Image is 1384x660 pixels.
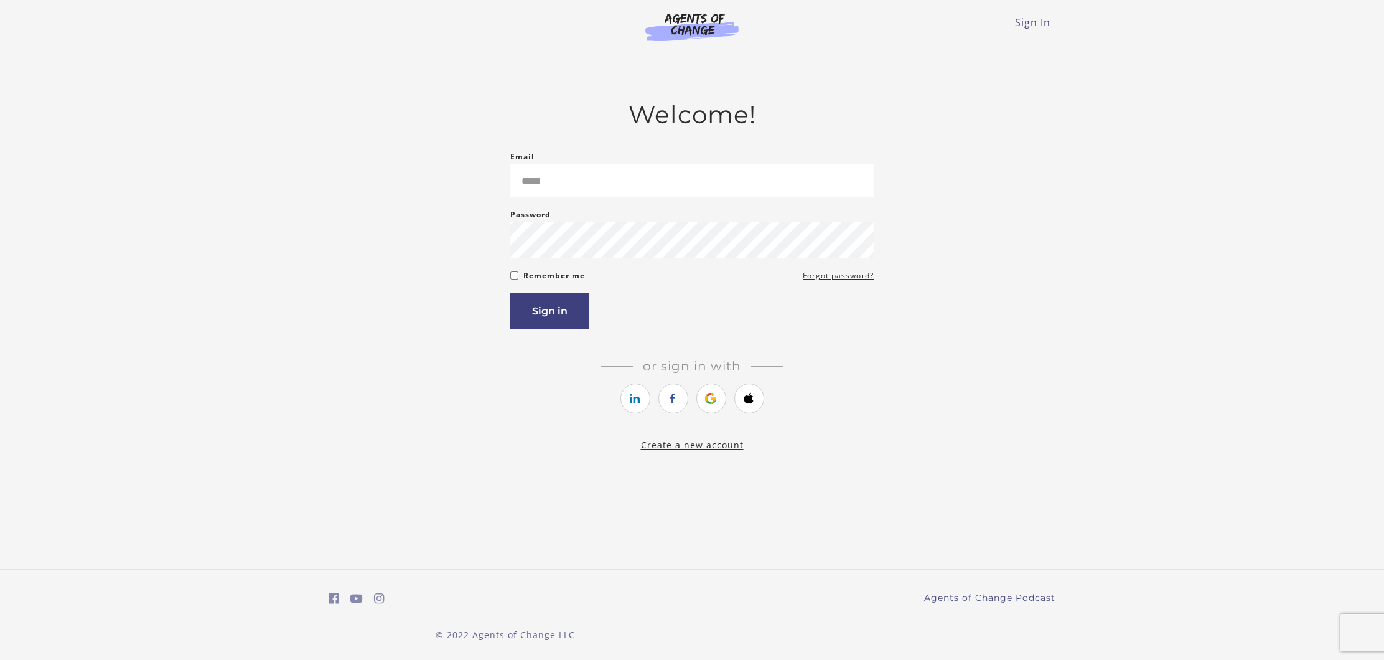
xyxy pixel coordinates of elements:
[374,590,385,608] a: https://www.instagram.com/agentsofchangeprep/ (Open in a new window)
[734,384,764,413] a: https://courses.thinkific.com/users/auth/apple?ss%5Breferral%5D=&ss%5Buser_return_to%5D=&ss%5Bvis...
[329,628,682,641] p: © 2022 Agents of Change LLC
[510,100,874,130] h2: Welcome!
[510,149,535,164] label: Email
[632,12,752,41] img: Agents of Change Logo
[633,359,751,374] span: Or sign in with
[1015,16,1050,29] a: Sign In
[510,293,589,329] button: Sign in
[803,268,874,283] a: Forgot password?
[510,207,551,222] label: Password
[374,593,385,605] i: https://www.instagram.com/agentsofchangeprep/ (Open in a new window)
[641,439,744,451] a: Create a new account
[329,590,339,608] a: https://www.facebook.com/groups/aswbtestprep (Open in a new window)
[350,590,363,608] a: https://www.youtube.com/c/AgentsofChangeTestPrepbyMeaganMitchell (Open in a new window)
[658,384,688,413] a: https://courses.thinkific.com/users/auth/facebook?ss%5Breferral%5D=&ss%5Buser_return_to%5D=&ss%5B...
[924,592,1055,605] a: Agents of Change Podcast
[696,384,726,413] a: https://courses.thinkific.com/users/auth/google?ss%5Breferral%5D=&ss%5Buser_return_to%5D=&ss%5Bvi...
[329,593,339,605] i: https://www.facebook.com/groups/aswbtestprep (Open in a new window)
[620,384,650,413] a: https://courses.thinkific.com/users/auth/linkedin?ss%5Breferral%5D=&ss%5Buser_return_to%5D=&ss%5B...
[350,593,363,605] i: https://www.youtube.com/c/AgentsofChangeTestPrepbyMeaganMitchell (Open in a new window)
[510,293,520,652] label: If you are a human, ignore this field
[523,268,585,283] label: Remember me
